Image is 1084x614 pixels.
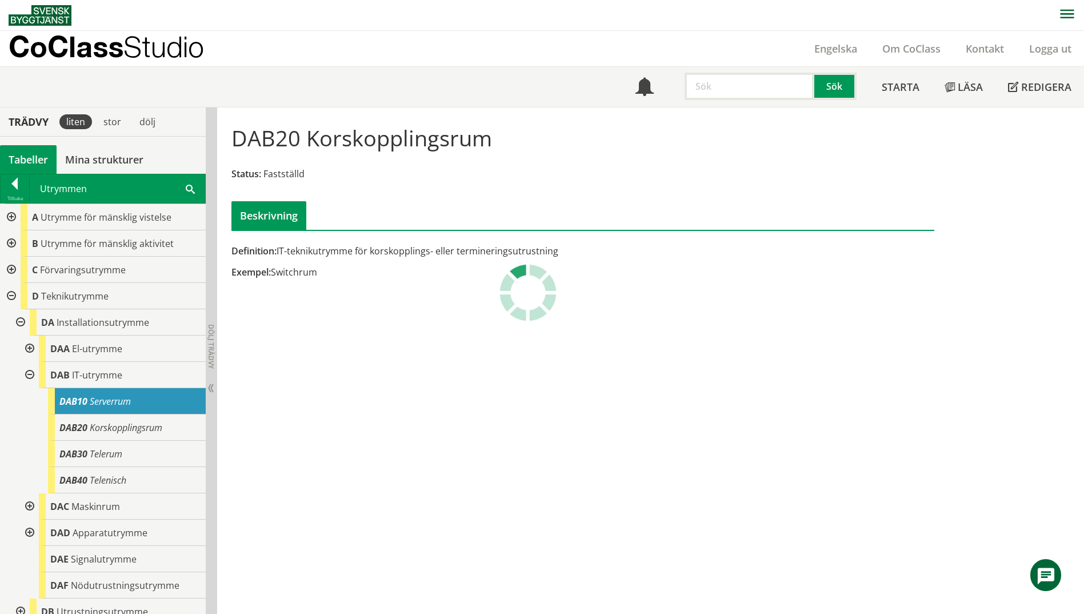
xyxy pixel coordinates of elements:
span: D [32,290,39,302]
div: Trädvy [2,115,55,128]
a: Kontakt [953,42,1017,55]
span: Nödutrustningsutrymme [71,579,179,592]
a: Mina strukturer [57,145,152,174]
a: Logga ut [1017,42,1084,55]
span: Serverrum [90,395,131,408]
span: Sök i tabellen [186,182,195,194]
font: Utrymmen [40,182,87,195]
span: DAB20 [59,421,87,434]
p: CoClass [9,40,204,53]
span: Installationsutrymme [57,316,149,329]
span: Apparatutrymme [73,527,147,539]
span: Utrymme för mänsklig vistelse [41,211,171,224]
a: Engelska [802,42,870,55]
a: Redigera [995,67,1084,107]
a: Läsa [932,67,995,107]
span: DAB10 [59,395,87,408]
span: Telenisch [90,474,126,487]
span: Utrymme för mänsklig aktivitet [41,237,174,250]
a: Om CoClass [870,42,953,55]
span: Definition: [231,245,277,257]
span: DAA [50,342,70,355]
span: Studio [123,30,204,63]
span: DAB30 [59,448,87,460]
span: DAB40 [59,474,87,487]
span: Dölj trädvy [206,324,216,369]
span: DAC [50,500,69,513]
a: CoClassStudio [9,31,229,66]
span: C [32,264,38,276]
span: Starta [882,80,919,94]
font: Switchrum [231,266,317,278]
span: DAD [50,527,70,539]
span: Läsa [958,80,983,94]
img: Laddar [499,264,557,321]
span: Exempel: [231,266,271,278]
span: Korskopplingsrum [90,421,162,434]
span: Teknikutrymme [41,290,109,302]
span: Notifikationer [635,79,654,97]
button: Sök [814,73,857,100]
span: B [32,237,38,250]
h1: DAB20 Korskopplingsrum [231,125,492,150]
div: liten [59,114,92,129]
span: A [32,211,38,224]
span: DAF [50,579,69,592]
span: IT-utrymme [72,369,122,381]
div: dölj [133,114,162,129]
div: stor [97,114,128,129]
span: Förvaringsutrymme [40,264,126,276]
input: Sök [685,73,814,100]
span: Signalutrymme [71,553,137,565]
div: Tillbaka [1,194,29,203]
span: Telerum [90,448,122,460]
font: IT-teknikutrymme för korskopplings- eller termineringsutrustning [231,245,558,257]
img: Svensk Byggtjänst [9,5,71,26]
span: Fastställd [263,168,305,180]
a: Starta [869,67,932,107]
span: DAB [50,369,70,381]
span: Redigera [1021,80,1071,94]
div: Beskrivning [231,201,306,230]
span: Maskinrum [71,500,120,513]
span: DA [41,316,54,329]
span: El-utrymme [72,342,122,355]
span: Status: [231,168,261,180]
span: DAE [50,553,69,565]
